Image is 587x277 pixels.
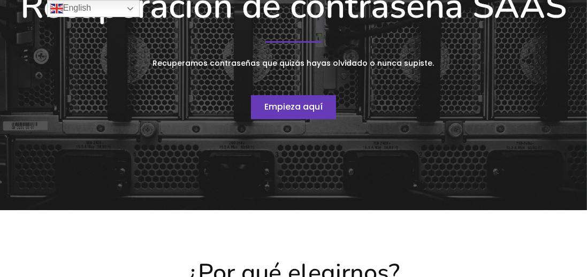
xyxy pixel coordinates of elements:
font: Empieza aquí [264,101,323,113]
font: Recuperamos contraseñas que quizás hayas olvidado o nunca supiste. [153,58,434,68]
img: en [50,2,63,15]
a: Empieza aquí [251,95,336,120]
